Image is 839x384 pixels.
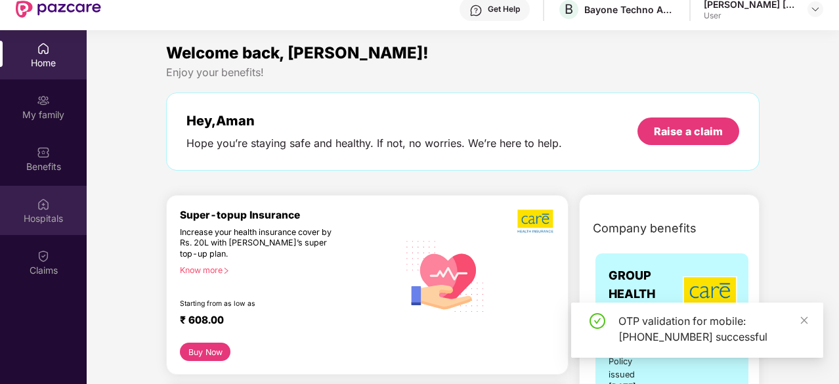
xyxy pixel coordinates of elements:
img: svg+xml;base64,PHN2ZyBpZD0iSGVscC0zMngzMiIgeG1sbnM9Imh0dHA6Ly93d3cudzMub3JnLzIwMDAvc3ZnIiB3aWR0aD... [469,4,483,17]
span: GROUP HEALTH INSURANCE [609,267,679,322]
img: b5dec4f62d2307b9de63beb79f102df3.png [517,209,555,234]
div: Enjoy your benefits! [166,66,760,79]
div: ₹ 608.00 [180,314,385,330]
img: svg+xml;base64,PHN2ZyBpZD0iSG9zcGl0YWxzIiB4bWxucz0iaHR0cDovL3d3dy53My5vcmcvMjAwMC9zdmciIHdpZHRoPS... [37,198,50,211]
img: svg+xml;base64,PHN2ZyBpZD0iSG9tZSIgeG1sbnM9Imh0dHA6Ly93d3cudzMub3JnLzIwMDAvc3ZnIiB3aWR0aD0iMjAiIG... [37,42,50,55]
div: Get Help [488,4,520,14]
span: check-circle [590,313,605,329]
img: svg+xml;base64,PHN2ZyB3aWR0aD0iMjAiIGhlaWdodD0iMjAiIHZpZXdCb3g9IjAgMCAyMCAyMCIgZmlsbD0ibm9uZSIgeG... [37,94,50,107]
img: New Pazcare Logo [16,1,101,18]
span: Company benefits [593,219,697,238]
span: close [800,316,809,325]
img: insurerLogo [683,276,737,312]
span: right [223,267,230,274]
img: svg+xml;base64,PHN2ZyB4bWxucz0iaHR0cDovL3d3dy53My5vcmcvMjAwMC9zdmciIHhtbG5zOnhsaW5rPSJodHRwOi8vd3... [398,228,492,323]
span: Welcome back, [PERSON_NAME]! [166,43,429,62]
img: svg+xml;base64,PHN2ZyBpZD0iRHJvcGRvd24tMzJ4MzIiIHhtbG5zPSJodHRwOi8vd3d3LnczLm9yZy8yMDAwL3N2ZyIgd2... [810,4,821,14]
img: svg+xml;base64,PHN2ZyBpZD0iQ2xhaW0iIHhtbG5zPSJodHRwOi8vd3d3LnczLm9yZy8yMDAwL3N2ZyIgd2lkdGg9IjIwIi... [37,249,50,263]
div: Raise a claim [654,124,723,139]
div: Know more [180,265,391,274]
img: svg+xml;base64,PHN2ZyBpZD0iQmVuZWZpdHMiIHhtbG5zPSJodHRwOi8vd3d3LnczLm9yZy8yMDAwL3N2ZyIgd2lkdGg9Ij... [37,146,50,159]
button: Buy Now [180,343,230,361]
div: Increase your health insurance cover by Rs. 20L with [PERSON_NAME]’s super top-up plan. [180,227,342,260]
div: Starting from as low as [180,299,343,309]
div: Bayone Techno Advisors Private Limited [584,3,676,16]
div: OTP validation for mobile: [PHONE_NUMBER] successful [618,313,807,345]
div: User [704,11,796,21]
span: B [565,1,573,17]
div: Hey, Aman [186,113,562,129]
div: Super-topup Insurance [180,209,398,221]
div: Hope you’re staying safe and healthy. If not, no worries. We’re here to help. [186,137,562,150]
